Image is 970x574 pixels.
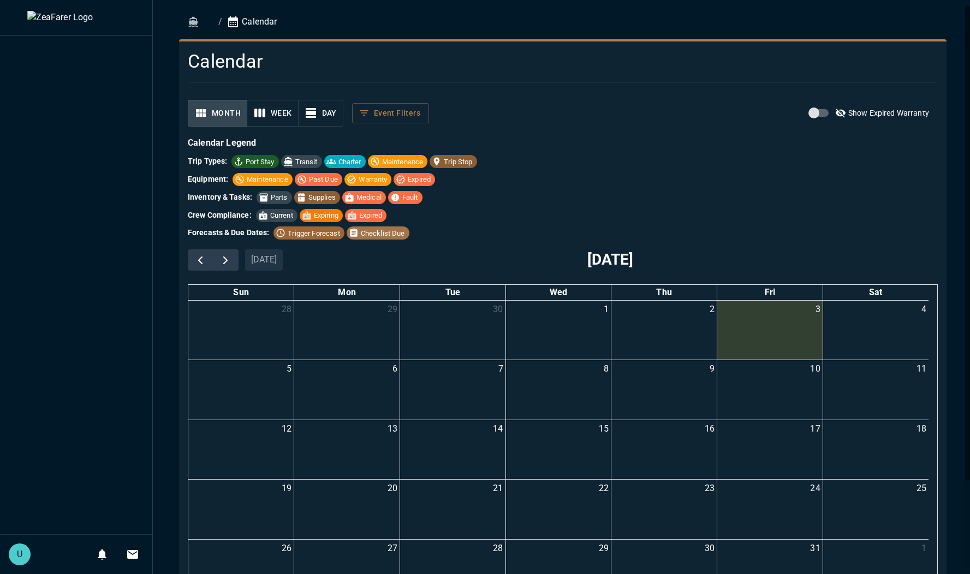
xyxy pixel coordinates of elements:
h2: [DATE] [587,248,634,271]
td: September 29, 2025 [294,301,400,360]
h6: Forecasts & Due Dates: [188,227,269,239]
span: Expired [355,210,386,221]
td: October 18, 2025 [823,420,929,479]
a: October 13, 2025 [385,420,400,438]
button: week view [247,100,299,127]
a: September 30, 2025 [491,301,505,318]
td: October 8, 2025 [505,360,611,420]
img: ZeaFarer Logo [27,11,126,24]
p: Calendar [227,15,277,28]
span: Transit [291,157,322,168]
a: October 23, 2025 [703,480,717,497]
a: Sunday [231,285,251,300]
td: October 14, 2025 [400,420,505,479]
td: October 2, 2025 [611,301,717,360]
td: October 19, 2025 [188,480,294,539]
a: October 7, 2025 [496,360,505,378]
a: October 28, 2025 [491,540,505,557]
a: November 1, 2025 [919,540,929,557]
span: Trip Stop [439,157,477,168]
a: October 26, 2025 [279,540,294,557]
a: October 24, 2025 [808,480,822,497]
td: September 30, 2025 [400,301,505,360]
span: Parts [266,192,292,203]
a: October 10, 2025 [808,360,822,378]
span: Past Due [305,174,342,185]
nav: breadcrumb [179,13,947,31]
td: October 1, 2025 [505,301,611,360]
button: filter calendar events [352,103,429,123]
td: October 13, 2025 [294,420,400,479]
td: October 23, 2025 [611,480,717,539]
a: October 27, 2025 [385,540,400,557]
a: October 6, 2025 [390,360,400,378]
td: October 15, 2025 [505,420,611,479]
button: Notifications [91,543,113,565]
span: Warranty [354,174,391,185]
td: October 7, 2025 [400,360,505,420]
div: calendar view [188,100,343,127]
span: Expired [403,174,435,185]
h6: Trip Types: [188,156,227,168]
a: October 31, 2025 [808,540,822,557]
a: October 1, 2025 [602,301,611,318]
button: Next month [213,249,239,271]
a: October 12, 2025 [279,420,294,438]
span: Fault [398,192,422,203]
p: Show Expired Warranty [848,107,929,118]
span: Expiring [310,210,343,221]
h6: Inventory & Tasks: [188,192,252,204]
td: October 24, 2025 [717,480,823,539]
a: October 3, 2025 [813,301,823,318]
h6: Crew Compliance: [188,210,252,222]
td: October 16, 2025 [611,420,717,479]
a: October 29, 2025 [597,540,611,557]
a: October 2, 2025 [707,301,717,318]
a: Monday [336,285,358,300]
a: Thursday [654,285,674,300]
button: month view [188,100,247,127]
a: October 11, 2025 [914,360,929,378]
td: October 12, 2025 [188,420,294,479]
span: Medical [352,192,386,203]
a: October 18, 2025 [914,420,929,438]
a: Friday [763,285,777,300]
a: October 14, 2025 [491,420,505,438]
span: Checklist Due [356,228,409,239]
span: Port Stay [241,157,278,168]
td: October 10, 2025 [717,360,823,420]
td: October 11, 2025 [823,360,929,420]
div: U [9,543,31,565]
td: October 21, 2025 [400,480,505,539]
td: October 17, 2025 [717,420,823,479]
td: October 5, 2025 [188,360,294,420]
h4: Calendar [188,50,811,73]
button: Invitations [122,543,144,565]
span: Current [266,210,297,221]
a: Tuesday [443,285,462,300]
a: October 8, 2025 [602,360,611,378]
td: October 25, 2025 [823,480,929,539]
h6: Equipment: [188,174,228,186]
li: / [218,15,222,28]
span: Supplies [304,192,340,203]
td: September 28, 2025 [188,301,294,360]
td: October 22, 2025 [505,480,611,539]
td: October 20, 2025 [294,480,400,539]
a: October 4, 2025 [919,301,929,318]
a: October 20, 2025 [385,480,400,497]
a: Saturday [867,285,884,300]
td: October 6, 2025 [294,360,400,420]
a: September 28, 2025 [279,301,294,318]
span: Trigger Forecast [283,228,344,239]
a: October 9, 2025 [707,360,717,378]
a: October 25, 2025 [914,480,929,497]
a: October 30, 2025 [703,540,717,557]
a: Wednesday [548,285,569,300]
a: October 15, 2025 [597,420,611,438]
a: October 17, 2025 [808,420,822,438]
a: October 22, 2025 [597,480,611,497]
a: October 16, 2025 [703,420,717,438]
td: October 3, 2025 [717,301,823,360]
button: Previous month [188,249,213,271]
